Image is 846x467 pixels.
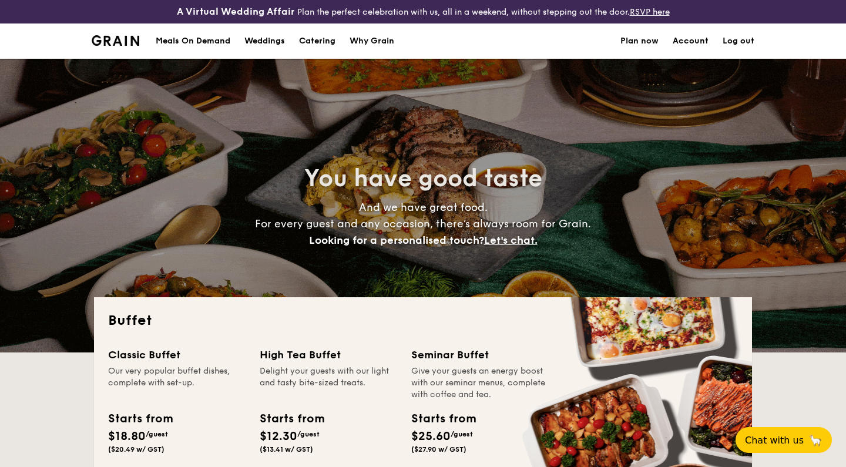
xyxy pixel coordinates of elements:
[108,347,246,363] div: Classic Buffet
[723,23,754,59] a: Log out
[149,23,237,59] a: Meals On Demand
[411,445,466,453] span: ($27.90 w/ GST)
[260,347,397,363] div: High Tea Buffet
[299,23,335,59] h1: Catering
[177,5,295,19] h4: A Virtual Wedding Affair
[237,23,292,59] a: Weddings
[451,430,473,438] span: /guest
[108,365,246,401] div: Our very popular buffet dishes, complete with set-up.
[108,311,738,330] h2: Buffet
[673,23,709,59] a: Account
[92,35,139,46] img: Grain
[244,23,285,59] div: Weddings
[141,5,705,19] div: Plan the perfect celebration with us, all in a weekend, without stepping out the door.
[260,445,313,453] span: ($13.41 w/ GST)
[411,347,549,363] div: Seminar Buffet
[484,234,538,247] span: Let's chat.
[411,365,549,401] div: Give your guests an energy boost with our seminar menus, complete with coffee and tea.
[411,410,475,428] div: Starts from
[92,35,139,46] a: Logotype
[108,410,172,428] div: Starts from
[808,434,822,447] span: 🦙
[292,23,343,59] a: Catering
[343,23,401,59] a: Why Grain
[745,435,804,446] span: Chat with us
[260,410,324,428] div: Starts from
[736,427,832,453] button: Chat with us🦙
[297,430,320,438] span: /guest
[108,445,164,453] span: ($20.49 w/ GST)
[620,23,659,59] a: Plan now
[108,429,146,444] span: $18.80
[156,23,230,59] div: Meals On Demand
[260,365,397,401] div: Delight your guests with our light and tasty bite-sized treats.
[411,429,451,444] span: $25.60
[260,429,297,444] span: $12.30
[350,23,394,59] div: Why Grain
[146,430,168,438] span: /guest
[630,7,670,17] a: RSVP here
